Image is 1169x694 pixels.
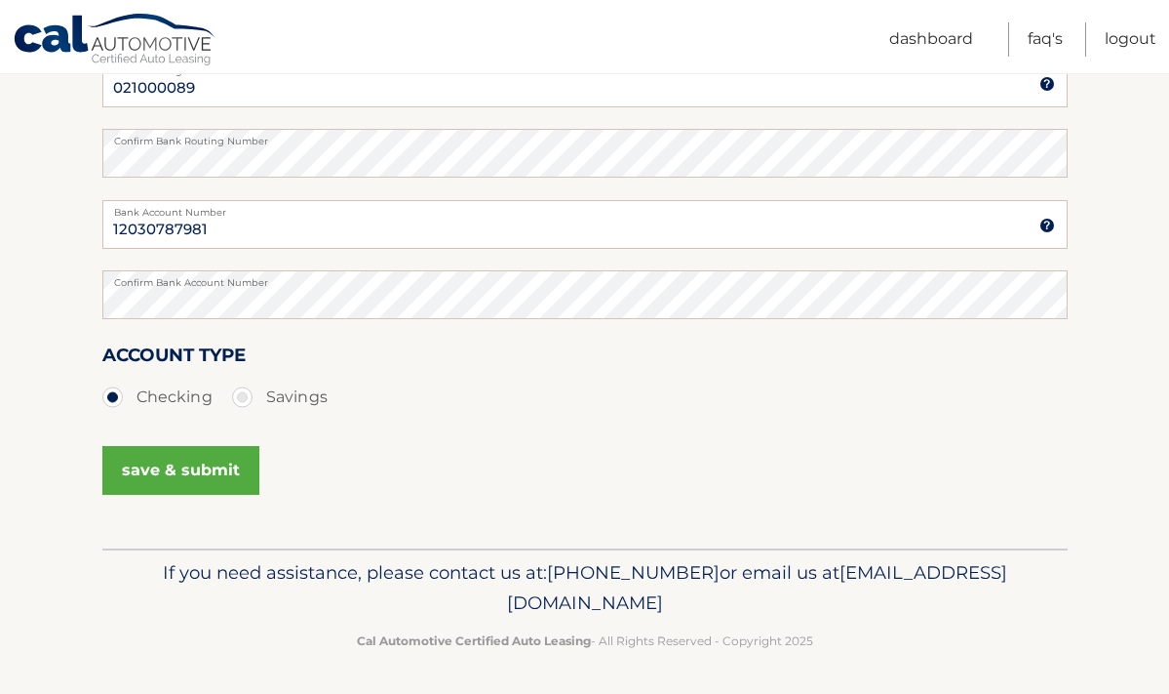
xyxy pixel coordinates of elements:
[102,200,1068,249] input: Bank Account Number
[1105,22,1156,57] a: Logout
[102,200,1068,216] label: Bank Account Number
[232,378,328,417] label: Savings
[102,129,1068,144] label: Confirm Bank Routing Number
[115,631,1055,651] p: - All Rights Reserved - Copyright 2025
[547,561,720,584] span: [PHONE_NUMBER]
[357,633,591,648] strong: Cal Automotive Certified Auto Leasing
[1039,218,1055,233] img: tooltip.svg
[102,378,213,417] label: Checking
[889,22,973,57] a: Dashboard
[13,13,217,69] a: Cal Automotive
[102,446,259,495] button: save & submit
[102,59,1068,107] input: Bank Routing Number
[1039,76,1055,92] img: tooltip.svg
[102,341,246,377] label: Account Type
[1028,22,1063,57] a: FAQ's
[115,557,1055,620] p: If you need assistance, please contact us at: or email us at
[102,270,1068,286] label: Confirm Bank Account Number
